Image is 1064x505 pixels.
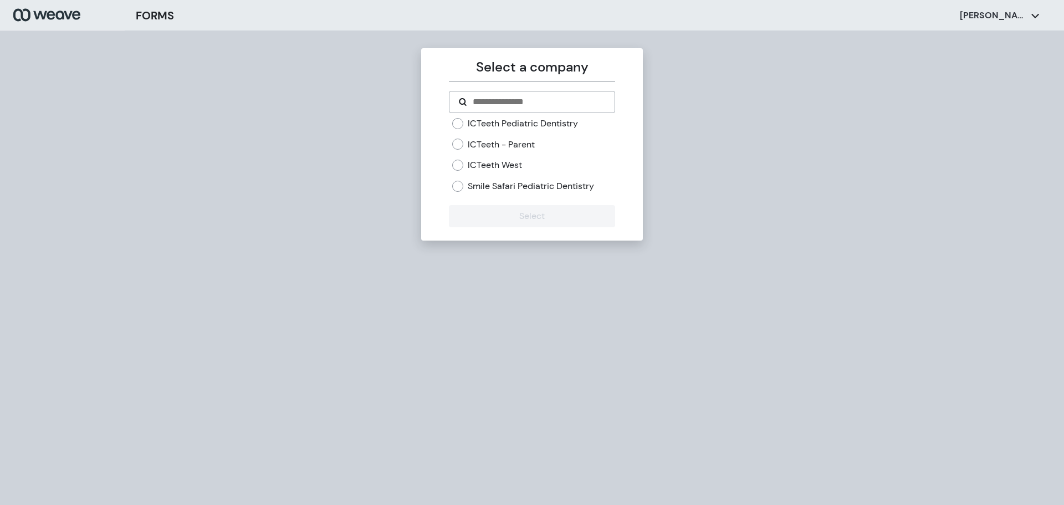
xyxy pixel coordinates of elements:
label: ICTeeth West [468,159,522,171]
h3: FORMS [136,7,174,24]
button: Select [449,205,615,227]
p: Select a company [449,57,615,77]
label: ICTeeth Pediatric Dentistry [468,118,578,130]
label: Smile Safari Pediatric Dentistry [468,180,594,192]
input: Search [472,95,605,109]
label: ICTeeth - Parent [468,139,535,151]
p: [PERSON_NAME] [960,9,1026,22]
